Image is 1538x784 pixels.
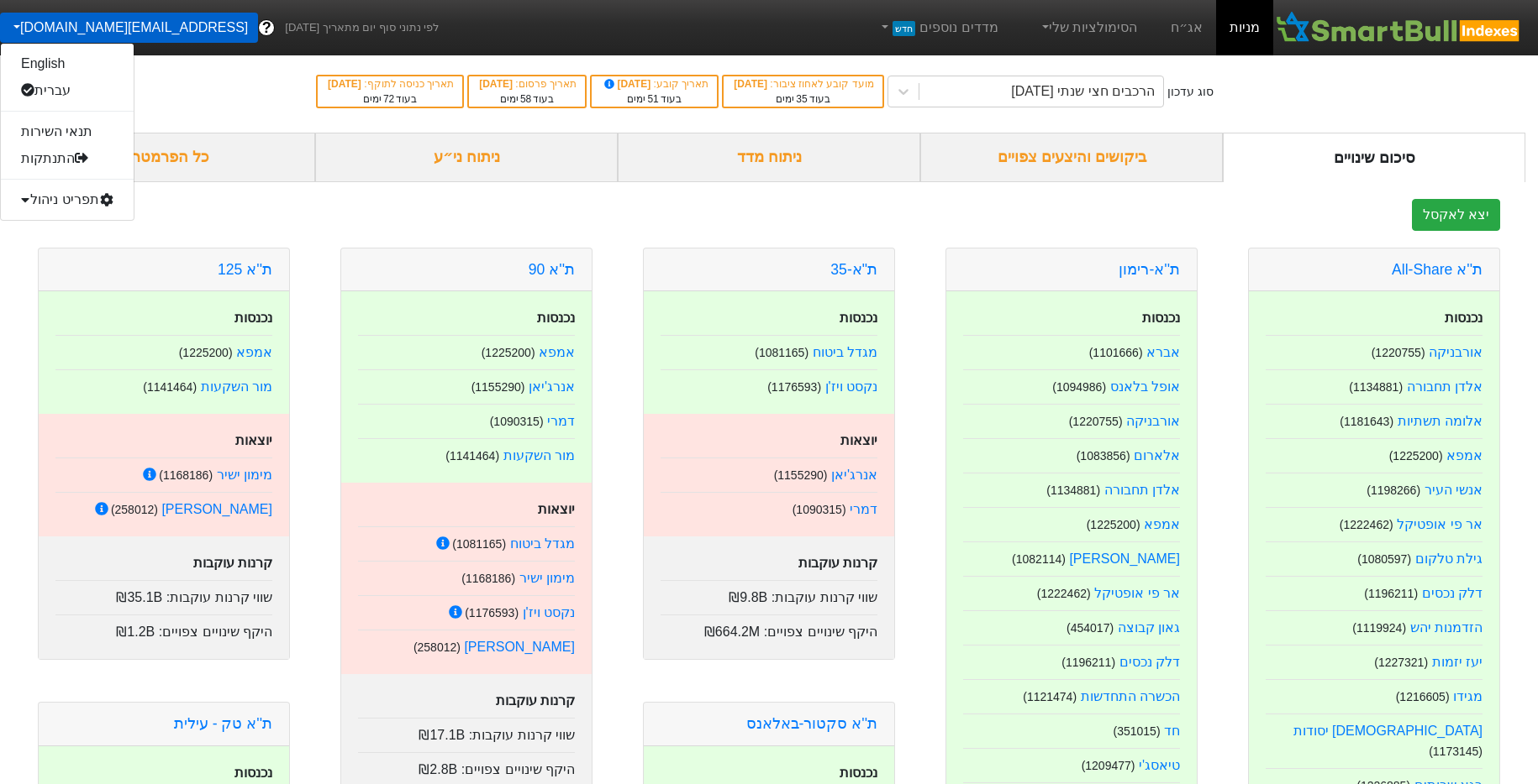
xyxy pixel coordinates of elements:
[840,311,877,325] strong: נכנסות
[1081,689,1180,703] a: הכשרה התחדשות
[1,186,134,213] div: תפריט ניהול
[419,728,465,742] span: ₪17.1B
[1011,81,1155,102] div: הרכבים חצי שנתי [DATE]
[179,346,233,359] small: ( 1225200 )
[1429,345,1483,359] a: אורבניקה
[326,76,454,91] div: תאריך כניסה לתוקף :
[1077,449,1130,463] small: ( 1083856 )
[746,715,877,732] a: ת''א סקטור-באלאנס
[661,580,877,608] div: שווי קרנות עוקבות :
[1415,551,1483,566] a: גילת טלקום
[1087,518,1140,531] small: ( 1225200 )
[755,346,809,359] small: ( 1081165 )
[1374,656,1428,669] small: ( 1227321 )
[479,78,515,90] span: [DATE]
[1364,587,1418,600] small: ( 1196211 )
[1146,345,1180,359] a: אברא
[1372,346,1425,359] small: ( 1220755 )
[1144,517,1180,531] a: אמפא
[519,571,575,585] a: מימון ישיר
[419,762,457,776] span: ₪2.8B
[1432,655,1483,669] a: יעז יזמות
[445,449,499,463] small: ( 1141464 )
[482,346,535,359] small: ( 1225200 )
[1,50,134,77] a: English
[538,502,575,516] strong: יוצאות
[523,605,576,619] a: נקסט ויז'ן
[477,76,577,91] div: תאריך פרסום :
[600,91,708,107] div: בעוד ימים
[1429,745,1483,758] small: ( 1173145 )
[159,468,213,482] small: ( 1168186 )
[732,91,873,107] div: בעוד ימים
[537,311,575,325] strong: נכנסות
[520,93,531,105] span: 58
[235,433,272,447] strong: יוצאות
[161,502,272,516] a: [PERSON_NAME]
[729,590,767,604] span: ₪9.8B
[1352,621,1406,635] small: ( 1119924 )
[1397,517,1483,531] a: אר פי אופטיקל
[1446,448,1483,463] a: אמפא
[850,502,877,516] a: דמרי
[1046,483,1100,497] small: ( 1134881 )
[767,380,821,394] small: ( 1176593 )
[1340,518,1393,531] small: ( 1222462 )
[496,693,575,708] strong: קרנות עוקבות
[1126,414,1180,428] a: אורבניקה
[328,78,364,90] span: [DATE]
[262,17,271,39] span: ?
[529,261,575,278] a: ת''א 90
[1104,483,1180,497] a: אלדן תחבורה
[1052,380,1106,394] small: ( 1094986 )
[661,614,877,642] div: היקף שינויים צפויים :
[813,345,877,359] a: מגדל ביטוח
[831,468,877,482] a: אנרג'יאן
[1,118,134,145] a: תנאי השירות
[1167,83,1214,101] div: סוג עדכון
[1142,311,1180,325] strong: נכנסות
[1,77,134,104] a: עברית
[793,503,846,516] small: ( 1090315 )
[1067,621,1114,635] small: ( 454017 )
[920,133,1223,182] div: ביקושים והיצעים צפויים
[217,468,272,482] a: מימון ישיר
[1037,587,1091,600] small: ( 1222462 )
[1293,724,1483,738] a: [DEMOGRAPHIC_DATA] יסודות
[193,556,272,570] strong: קרנות עוקבות
[1223,133,1525,182] div: סיכום שינויים
[358,718,575,745] div: שווי קרנות עוקבות :
[1082,759,1135,772] small: ( 1209477 )
[503,448,575,463] a: מור השקעות
[547,414,575,428] a: דמרי
[1094,586,1180,600] a: אר פי אופטיקל
[872,11,1005,44] a: מדדים נוספיםחדש
[1425,483,1483,497] a: אנשי העיר
[1389,449,1443,463] small: ( 1225200 )
[1407,379,1483,394] a: אלדן תחבורה
[477,91,577,107] div: בעוד ימים
[1134,448,1180,463] a: אלארום
[798,556,877,570] strong: קרנות עוקבות
[1032,11,1145,44] a: הסימולציות שלי
[358,752,575,780] div: היקף שינויים צפויים :
[732,76,873,91] div: מועד קובע לאחוז ציבור :
[1392,261,1483,278] a: ת''א All-Share
[234,766,272,780] strong: נכנסות
[602,78,654,90] span: [DATE]
[465,606,519,619] small: ( 1176593 )
[1367,483,1420,497] small: ( 1198266 )
[830,261,877,278] a: ת"א-35
[510,536,575,551] a: מגדל ביטוח
[1061,656,1115,669] small: ( 1196211 )
[315,133,618,182] div: ניתוח ני״ע
[1340,415,1393,428] small: ( 1181643 )
[464,640,575,654] a: [PERSON_NAME]
[55,614,272,642] div: היקף שינויים צפויים :
[326,91,454,107] div: בעוד ימים
[893,21,915,36] span: חדש
[1412,199,1500,231] button: יצא לאקסל
[1,145,134,172] a: התנתקות
[1069,415,1123,428] small: ( 1220755 )
[234,311,272,325] strong: נכנסות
